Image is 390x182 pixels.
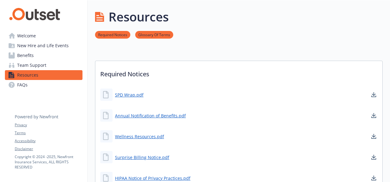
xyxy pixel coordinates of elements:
[115,175,190,181] a: HIPAA Notice of Privacy Practices.pdf
[17,60,46,70] span: Team Support
[370,174,377,182] a: download document
[109,8,169,26] h1: Resources
[17,31,36,41] span: Welcome
[370,133,377,140] a: download document
[5,51,82,60] a: Benefits
[95,32,130,37] a: Required Notices
[15,138,82,144] a: Accessibility
[115,112,186,119] a: Annual Notification of Benefits.pdf
[17,80,28,90] span: FAQs
[95,61,382,84] p: Required Notices
[15,154,82,170] p: Copyright © 2024 - 2025 , Newfront Insurance Services, ALL RIGHTS RESERVED
[370,112,377,119] a: download document
[5,70,82,80] a: Resources
[5,80,82,90] a: FAQs
[15,122,82,128] a: Privacy
[370,91,377,98] a: download document
[5,41,82,51] a: New Hire and Life Events
[5,31,82,41] a: Welcome
[135,32,173,37] a: Glossary Of Terms
[17,51,34,60] span: Benefits
[5,60,82,70] a: Team Support
[115,154,169,161] a: Surprise Billing Notice.pdf
[115,92,143,98] a: SPD Wrap.pdf
[15,130,82,136] a: Terms
[370,154,377,161] a: download document
[115,133,164,140] a: Wellness Resources.pdf
[15,146,82,152] a: Disclaimer
[17,41,69,51] span: New Hire and Life Events
[17,70,38,80] span: Resources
